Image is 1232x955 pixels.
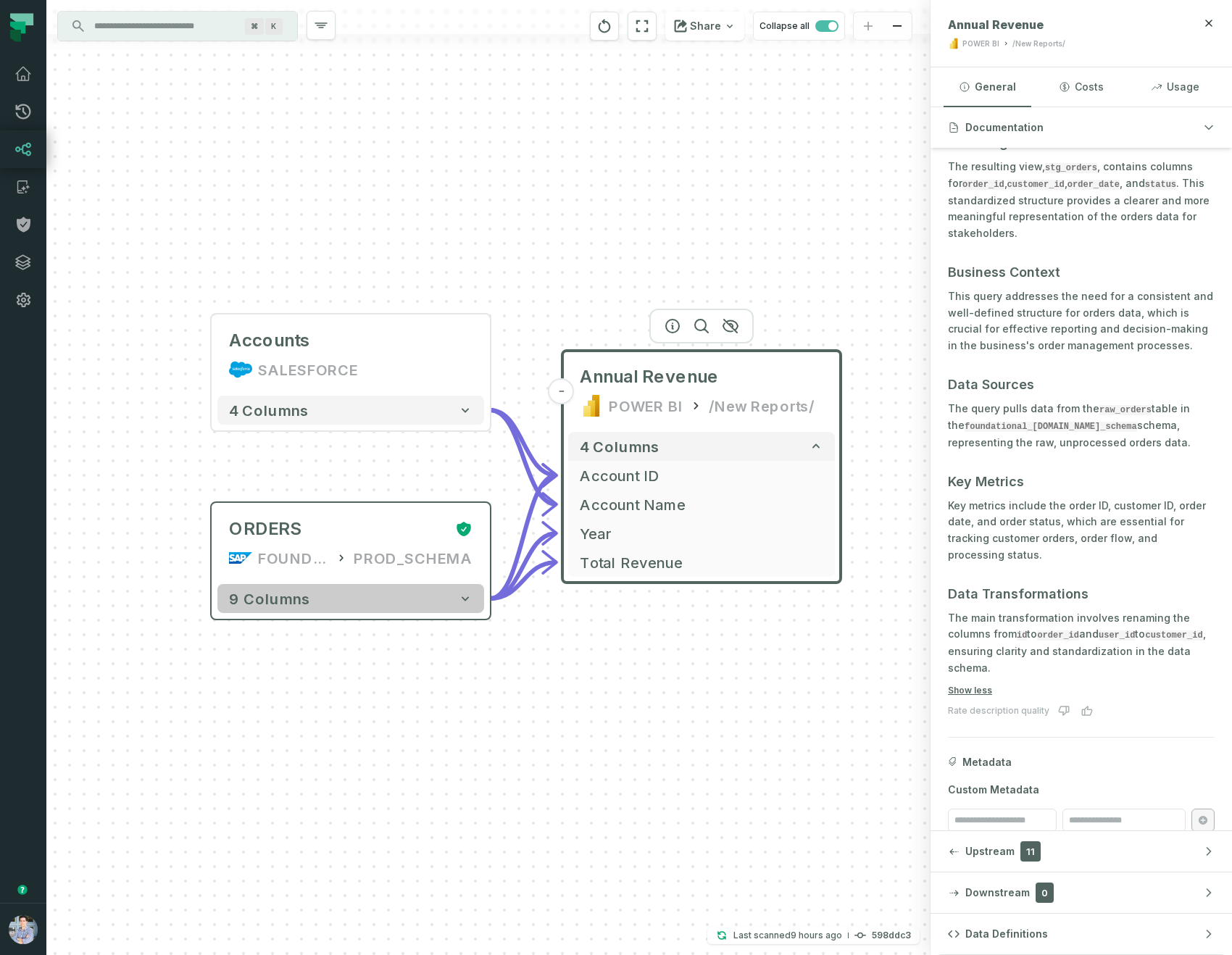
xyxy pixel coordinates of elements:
span: 0 [1036,883,1054,903]
code: status [1145,180,1176,190]
span: Annual Revenue [948,17,1044,32]
span: Documentation [965,120,1044,135]
span: Press ⌘ + K to focus the search bar [265,18,283,35]
g: Edge from 992f4dbb3ca67f6c667ae1fed6cad42f to e27c983e92a3f40c9627bb0868be3032 [490,410,557,504]
h3: Data Sources [948,375,1215,395]
code: raw_orders [1099,405,1152,415]
button: zoom out [883,12,912,41]
code: id [1017,630,1027,641]
p: This query addresses the need for a consistent and well-defined structure for orders data, which ... [948,288,1215,354]
code: foundational_[DOMAIN_NAME]_schema [965,422,1137,432]
h3: Business Context [948,262,1215,283]
button: Last scanned[DATE] 4:17:02 AM598ddc3 [707,927,920,944]
div: /New Reports/ [709,394,815,417]
g: Edge from 0dd85c77dd217d0afb16c7d4fb3eff19 to e27c983e92a3f40c9627bb0868be3032 [490,562,557,599]
span: 11 [1020,841,1041,862]
span: 4 columns [229,401,309,419]
span: 4 columns [580,438,659,455]
span: Annual Revenue [580,365,719,388]
button: Usage [1131,67,1219,107]
g: Edge from 992f4dbb3ca67f6c667ae1fed6cad42f to e27c983e92a3f40c9627bb0868be3032 [490,410,557,475]
div: Rate description quality [948,705,1049,717]
span: 9 columns [229,590,310,607]
button: Costs [1037,67,1125,107]
span: Upstream [965,844,1015,859]
p: Last scanned [733,928,842,943]
code: customer_id [1145,630,1202,641]
span: Custom Metadata [948,783,1215,797]
div: POWER BI [609,394,683,417]
code: order_id [962,180,1004,190]
button: Downstream0 [931,872,1232,913]
g: Edge from 0dd85c77dd217d0afb16c7d4fb3eff19 to e27c983e92a3f40c9627bb0868be3032 [490,475,557,599]
h4: 598ddc3 [872,931,911,940]
span: Metadata [962,755,1012,770]
button: Documentation [931,107,1232,148]
span: Press ⌘ + K to focus the search bar [245,18,264,35]
code: order_date [1067,180,1120,190]
span: Downstream [965,885,1030,900]
code: customer_id [1007,180,1065,190]
g: Edge from 0dd85c77dd217d0afb16c7d4fb3eff19 to e27c983e92a3f40c9627bb0868be3032 [490,533,557,599]
button: Upstream11 [931,831,1232,872]
button: Account Name [568,490,835,519]
span: Data Definitions [965,927,1048,941]
button: Show less [948,685,992,696]
h3: Key Metrics [948,472,1215,492]
button: Year [568,519,835,548]
span: Account Name [580,493,823,515]
button: General [944,67,1031,107]
button: Share [665,12,744,41]
div: Tooltip anchor [16,883,29,896]
button: Data Definitions [931,914,1232,954]
div: Accounts [229,329,310,352]
div: Certified [449,520,473,538]
button: - [549,378,575,404]
button: Total Revenue [568,548,835,577]
p: The query pulls data from the table in the schema, representing the raw, unprocessed orders data. [948,401,1215,451]
p: Key metrics include the order ID, customer ID, order date, and order status, which are essential ... [948,498,1215,564]
code: user_id [1099,630,1135,641]
div: FOUNDATIONAL_DB [258,546,329,570]
div: /New Reports/ [1012,38,1065,49]
div: PROD_SCHEMA [354,546,473,570]
div: ORDERS [229,517,301,541]
div: POWER BI [962,38,999,49]
span: Total Revenue [580,551,823,573]
code: order_id [1037,630,1079,641]
code: stg_orders [1045,163,1097,173]
h3: Data Transformations [948,584,1215,604]
div: SALESFORCE [258,358,358,381]
relative-time: Aug 20, 2025, 4:17 AM GMT+3 [791,930,842,941]
span: Year [580,522,823,544]
img: avatar of Alon Nafta [9,915,38,944]
button: Collapse all [753,12,845,41]
button: Account ID [568,461,835,490]
p: The main transformation involves renaming the columns from to and to , ensuring clarity and stand... [948,610,1215,677]
span: Account ID [580,464,823,486]
p: The resulting view, , contains columns for , , , and . This standardized structure provides a cle... [948,159,1215,242]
